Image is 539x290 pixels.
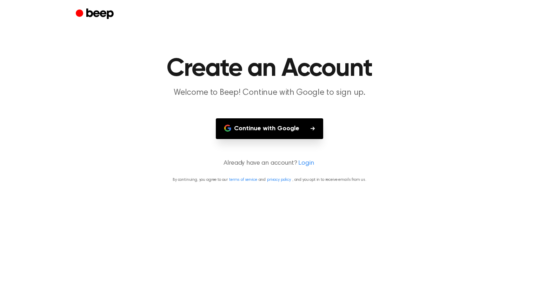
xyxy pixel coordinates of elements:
[8,177,531,183] p: By continuing, you agree to our and , and you opt in to receive emails from us.
[90,56,449,81] h1: Create an Account
[135,87,404,99] p: Welcome to Beep! Continue with Google to sign up.
[298,159,314,168] a: Login
[216,118,323,139] button: Continue with Google
[8,159,531,168] p: Already have an account?
[76,7,115,21] a: Beep
[267,178,291,182] a: privacy policy
[229,178,257,182] a: terms of service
